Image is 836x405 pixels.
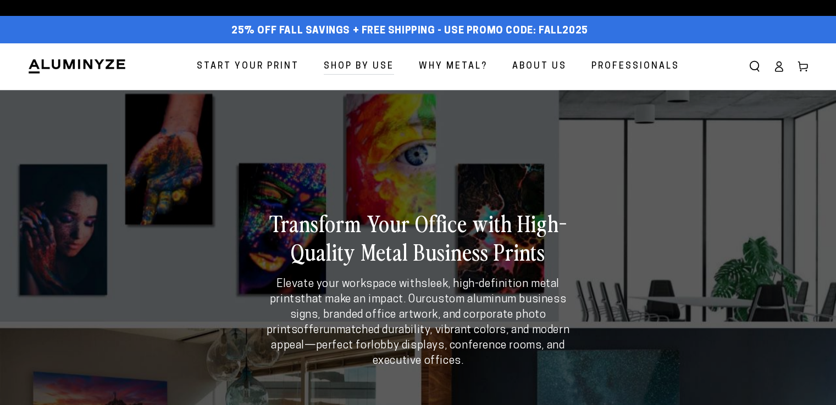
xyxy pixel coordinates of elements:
[267,294,566,336] strong: custom aluminum business signs, branded office artwork, and corporate photo prints
[411,52,496,81] a: Why Metal?
[231,25,588,37] span: 25% off FALL Savings + Free Shipping - Use Promo Code: FALL2025
[324,59,394,75] span: Shop By Use
[743,54,767,78] summary: Search our site
[256,277,580,369] p: Elevate your workspace with that make an impact. Our offer —perfect for .
[256,209,580,266] h2: Transform Your Office with High-Quality Metal Business Prints
[504,52,575,81] a: About Us
[27,58,126,75] img: Aluminyze
[189,52,307,81] a: Start Your Print
[419,59,488,75] span: Why Metal?
[512,59,567,75] span: About Us
[591,59,679,75] span: Professionals
[315,52,402,81] a: Shop By Use
[197,59,299,75] span: Start Your Print
[371,340,564,367] strong: lobby displays, conference rooms, and executive offices
[583,52,688,81] a: Professionals
[271,325,569,351] strong: unmatched durability, vibrant colors, and modern appeal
